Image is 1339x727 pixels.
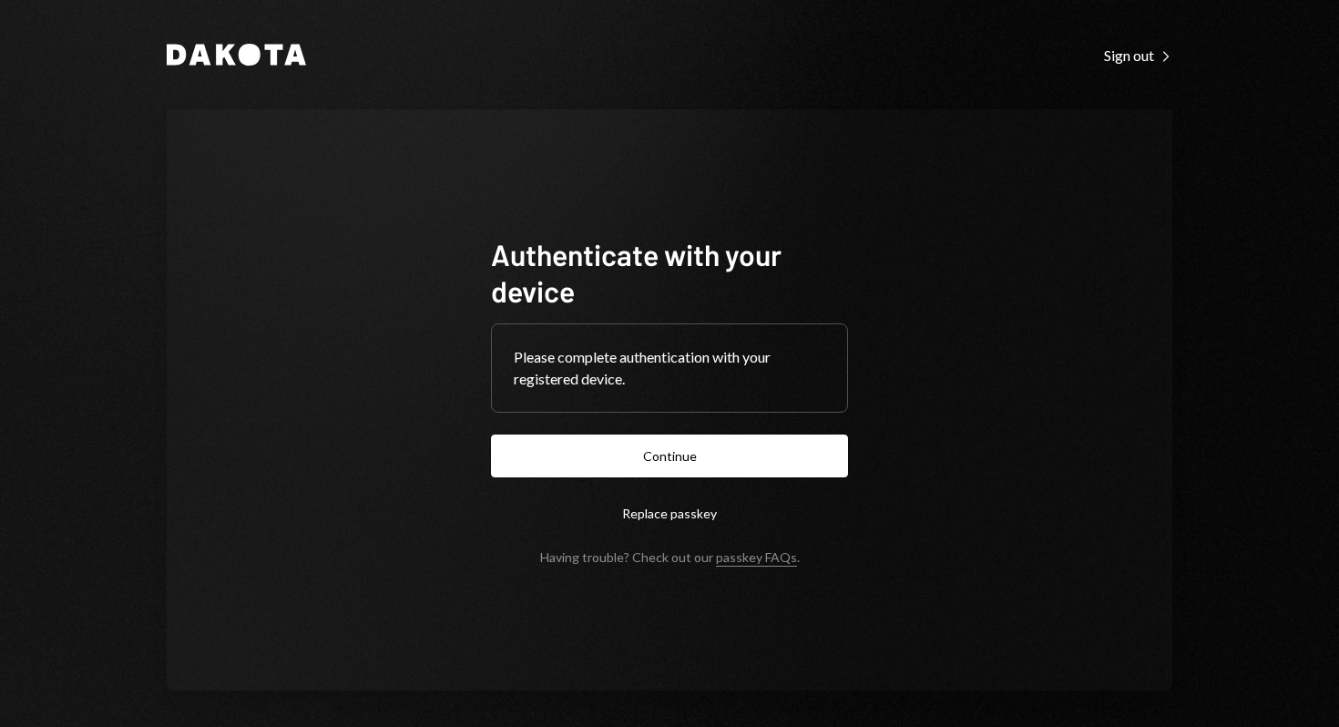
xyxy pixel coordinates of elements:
h1: Authenticate with your device [491,236,848,309]
a: passkey FAQs [716,549,797,567]
div: Please complete authentication with your registered device. [514,346,825,390]
button: Replace passkey [491,492,848,535]
div: Having trouble? Check out our . [540,549,800,565]
a: Sign out [1104,45,1172,65]
button: Continue [491,435,848,477]
div: Sign out [1104,46,1172,65]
